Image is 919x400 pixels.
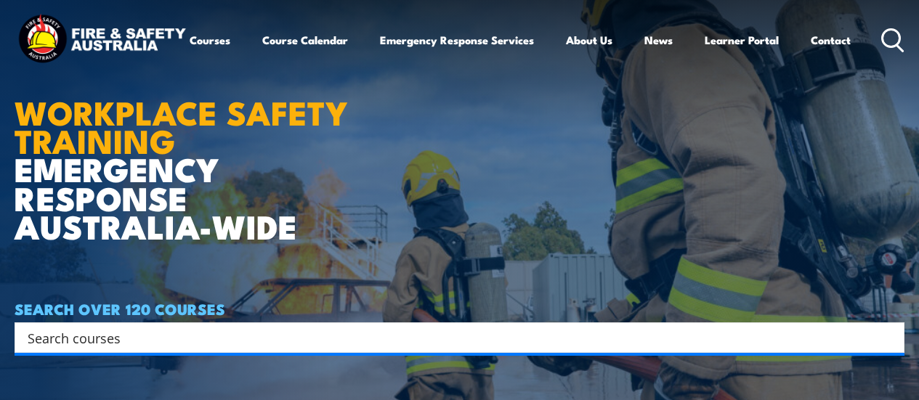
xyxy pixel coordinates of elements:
a: Course Calendar [262,23,348,57]
a: Emergency Response Services [380,23,534,57]
button: Search magnifier button [879,327,899,348]
h4: SEARCH OVER 120 COURSES [15,301,904,317]
a: News [644,23,673,57]
a: About Us [566,23,612,57]
a: Learner Portal [705,23,779,57]
h1: EMERGENCY RESPONSE AUSTRALIA-WIDE [15,61,370,240]
form: Search form [31,327,875,348]
strong: WORKPLACE SAFETY TRAINING [15,86,348,165]
a: Courses [190,23,230,57]
input: Search input [28,327,873,348]
a: Contact [811,23,851,57]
